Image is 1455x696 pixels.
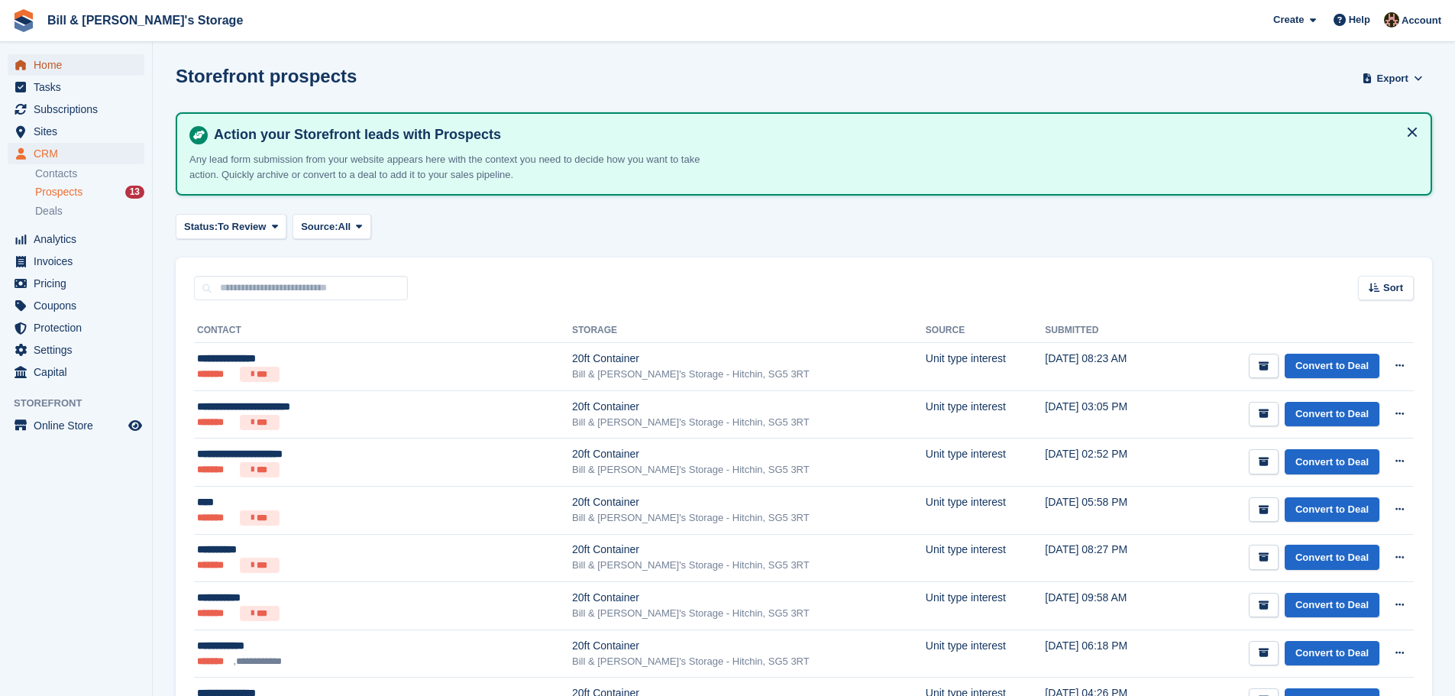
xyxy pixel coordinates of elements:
[34,273,125,294] span: Pricing
[8,339,144,361] a: menu
[572,351,926,367] div: 20ft Container
[338,219,351,235] span: All
[572,510,926,526] div: Bill & [PERSON_NAME]'s Storage - Hitchin, SG5 3RT
[14,396,152,411] span: Storefront
[1045,319,1168,343] th: Submitted
[572,558,926,573] div: Bill & [PERSON_NAME]'s Storage - Hitchin, SG5 3RT
[926,486,1046,534] td: Unit type interest
[1285,354,1379,379] a: Convert to Deal
[572,654,926,669] div: Bill & [PERSON_NAME]'s Storage - Hitchin, SG5 3RT
[218,219,266,235] span: To Review
[34,143,125,164] span: CRM
[125,186,144,199] div: 13
[189,152,724,182] p: Any lead form submission from your website appears here with the context you need to decide how y...
[572,590,926,606] div: 20ft Container
[1402,13,1441,28] span: Account
[41,8,249,33] a: Bill & [PERSON_NAME]'s Storage
[8,54,144,76] a: menu
[34,317,125,338] span: Protection
[8,295,144,316] a: menu
[8,273,144,294] a: menu
[1045,390,1168,439] td: [DATE] 03:05 PM
[34,121,125,142] span: Sites
[1045,343,1168,391] td: [DATE] 08:23 AM
[34,54,125,76] span: Home
[34,251,125,272] span: Invoices
[208,126,1418,144] h4: Action your Storefront leads with Prospects
[1383,280,1403,296] span: Sort
[194,319,572,343] th: Contact
[1285,449,1379,474] a: Convert to Deal
[8,317,144,338] a: menu
[34,295,125,316] span: Coupons
[1285,497,1379,523] a: Convert to Deal
[1045,582,1168,630] td: [DATE] 09:58 AM
[1045,439,1168,487] td: [DATE] 02:52 PM
[126,416,144,435] a: Preview store
[1285,593,1379,618] a: Convert to Deal
[8,251,144,272] a: menu
[1384,12,1399,28] img: Jack Bottesch
[184,219,218,235] span: Status:
[572,319,926,343] th: Storage
[8,76,144,98] a: menu
[8,228,144,250] a: menu
[926,630,1046,677] td: Unit type interest
[34,228,125,250] span: Analytics
[34,361,125,383] span: Capital
[926,439,1046,487] td: Unit type interest
[1273,12,1304,28] span: Create
[572,462,926,477] div: Bill & [PERSON_NAME]'s Storage - Hitchin, SG5 3RT
[8,121,144,142] a: menu
[35,185,82,199] span: Prospects
[572,415,926,430] div: Bill & [PERSON_NAME]'s Storage - Hitchin, SG5 3RT
[34,415,125,436] span: Online Store
[301,219,338,235] span: Source:
[1285,545,1379,570] a: Convert to Deal
[12,9,35,32] img: stora-icon-8386f47178a22dfd0bd8f6a31ec36ba5ce8667c1dd55bd0f319d3a0aa187defe.svg
[572,542,926,558] div: 20ft Container
[572,638,926,654] div: 20ft Container
[926,582,1046,630] td: Unit type interest
[34,99,125,120] span: Subscriptions
[34,339,125,361] span: Settings
[1045,630,1168,677] td: [DATE] 06:18 PM
[293,214,371,239] button: Source: All
[35,167,144,181] a: Contacts
[8,143,144,164] a: menu
[1349,12,1370,28] span: Help
[35,204,63,219] span: Deals
[34,76,125,98] span: Tasks
[8,99,144,120] a: menu
[35,203,144,219] a: Deals
[176,214,286,239] button: Status: To Review
[1377,71,1408,86] span: Export
[926,319,1046,343] th: Source
[1285,402,1379,427] a: Convert to Deal
[35,184,144,200] a: Prospects 13
[572,446,926,462] div: 20ft Container
[8,361,144,383] a: menu
[572,367,926,382] div: Bill & [PERSON_NAME]'s Storage - Hitchin, SG5 3RT
[926,534,1046,582] td: Unit type interest
[1045,534,1168,582] td: [DATE] 08:27 PM
[572,494,926,510] div: 20ft Container
[176,66,357,86] h1: Storefront prospects
[926,390,1046,439] td: Unit type interest
[1285,641,1379,666] a: Convert to Deal
[926,343,1046,391] td: Unit type interest
[1045,486,1168,534] td: [DATE] 05:58 PM
[572,606,926,621] div: Bill & [PERSON_NAME]'s Storage - Hitchin, SG5 3RT
[8,415,144,436] a: menu
[572,399,926,415] div: 20ft Container
[1359,66,1426,91] button: Export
